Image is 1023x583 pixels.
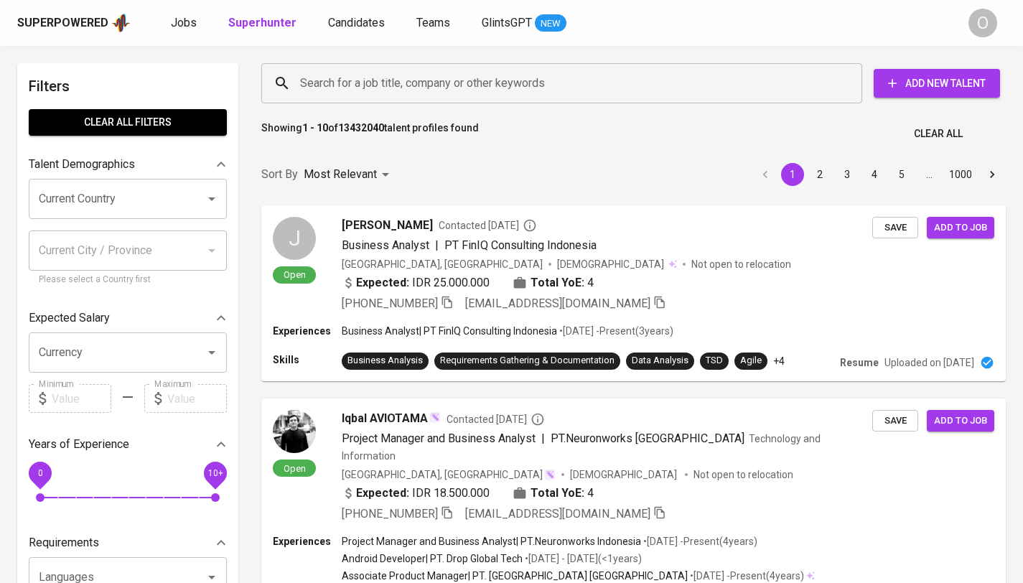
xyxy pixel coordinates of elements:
span: [PHONE_NUMBER] [342,297,438,310]
a: Superpoweredapp logo [17,12,131,34]
span: Add New Talent [885,75,989,93]
div: Superpowered [17,15,108,32]
button: Go to next page [981,163,1004,186]
button: Open [202,342,222,363]
p: Most Relevant [304,166,377,183]
span: 10+ [207,468,223,478]
b: Superhunter [228,16,296,29]
span: [DEMOGRAPHIC_DATA] [570,467,679,482]
div: Requirements Gathering & Documentation [440,354,615,368]
div: IDR 18.500.000 [342,485,490,502]
div: Business Analysis [347,354,423,368]
p: Business Analyst | PT FinIQ Consulting Indonesia [342,324,557,338]
span: 0 [37,468,42,478]
span: Technology and Information [342,433,821,462]
span: [EMAIL_ADDRESS][DOMAIN_NAME] [465,507,650,521]
p: Project Manager and Business Analyst | PT.Neuronworks Indonesia [342,534,641,549]
p: Sort By [261,166,298,183]
p: Skills [273,353,342,367]
span: Project Manager and Business Analyst [342,432,536,445]
p: Not open to relocation [691,257,791,271]
button: Add to job [927,217,994,239]
span: | [541,430,545,447]
p: Talent Demographics [29,156,135,173]
p: +4 [773,354,785,368]
button: Save [872,217,918,239]
span: Teams [416,16,450,29]
p: Years of Experience [29,436,129,453]
span: | [435,237,439,254]
div: Requirements [29,528,227,557]
span: Clear All [914,125,963,143]
p: Not open to relocation [693,467,793,482]
b: Total YoE: [531,485,584,502]
span: Iqbal AVIOTAMA [342,410,428,427]
span: [PERSON_NAME] [342,217,433,234]
span: Clear All filters [40,113,215,131]
p: • [DATE] - Present ( 4 years ) [688,569,804,583]
a: Superhunter [228,14,299,32]
span: 4 [587,485,594,502]
p: Experiences [273,324,342,338]
button: Clear All filters [29,109,227,136]
input: Value [52,384,111,413]
input: Value [167,384,227,413]
p: Requirements [29,534,99,551]
div: [GEOGRAPHIC_DATA], [GEOGRAPHIC_DATA] [342,257,543,271]
span: Jobs [171,16,197,29]
div: Data Analysis [632,354,688,368]
div: Most Relevant [304,162,394,188]
div: Years of Experience [29,430,227,459]
b: Total YoE: [531,274,584,291]
div: Expected Salary [29,304,227,332]
p: Resume [840,355,879,370]
div: J [273,217,316,260]
button: Go to page 2 [808,163,831,186]
div: TSD [706,354,723,368]
div: [GEOGRAPHIC_DATA], [GEOGRAPHIC_DATA] [342,467,556,482]
span: PT FinIQ Consulting Indonesia [444,238,597,252]
span: [PHONE_NUMBER] [342,507,438,521]
p: Uploaded on [DATE] [884,355,974,370]
a: GlintsGPT NEW [482,14,566,32]
span: NEW [535,17,566,31]
p: Expected Salary [29,309,110,327]
button: Go to page 1000 [945,163,976,186]
button: Save [872,410,918,432]
span: Contacted [DATE] [447,412,545,426]
p: • [DATE] - [DATE] ( <1 years ) [523,551,642,566]
p: Android Developer | PT. Drop Global Tech [342,551,523,566]
span: [DEMOGRAPHIC_DATA] [557,257,666,271]
p: • [DATE] - Present ( 4 years ) [641,534,757,549]
div: O [968,9,997,37]
span: [EMAIL_ADDRESS][DOMAIN_NAME] [465,297,650,310]
span: Add to job [934,413,987,429]
span: 4 [587,274,594,291]
a: Teams [416,14,453,32]
img: 044413ab59a7abf2a03c83b806d215e7.jpg [273,410,316,453]
img: magic_wand.svg [544,469,556,480]
span: Business Analyst [342,238,429,252]
h6: Filters [29,75,227,98]
p: Showing of talent profiles found [261,121,479,147]
a: Candidates [328,14,388,32]
b: 1 - 10 [302,122,328,134]
img: magic_wand.svg [429,411,441,423]
button: Add New Talent [874,69,1000,98]
img: app logo [111,12,131,34]
nav: pagination navigation [752,163,1006,186]
div: Agile [740,354,762,368]
div: … [917,167,940,182]
p: Experiences [273,534,342,549]
svg: By Batam recruiter [531,412,545,426]
button: Clear All [908,121,968,147]
div: Talent Demographics [29,150,227,179]
div: IDR 25.000.000 [342,274,490,291]
span: Add to job [934,220,987,236]
button: Go to page 3 [836,163,859,186]
button: Go to page 5 [890,163,913,186]
b: 13432040 [338,122,384,134]
span: Contacted [DATE] [439,218,537,233]
span: Open [278,462,312,475]
button: Go to page 4 [863,163,886,186]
